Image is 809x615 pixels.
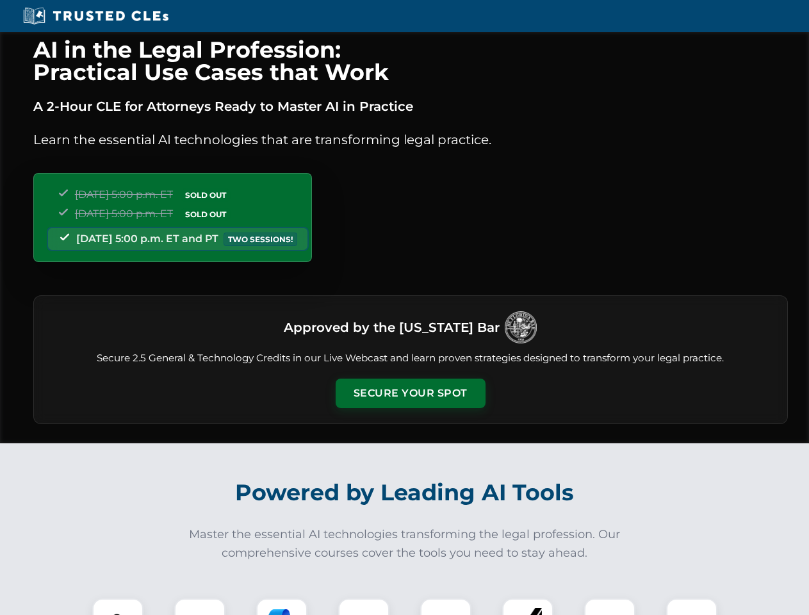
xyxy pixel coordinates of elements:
span: SOLD OUT [181,208,231,221]
p: A 2-Hour CLE for Attorneys Ready to Master AI in Practice [33,96,788,117]
p: Learn the essential AI technologies that are transforming legal practice. [33,129,788,150]
p: Secure 2.5 General & Technology Credits in our Live Webcast and learn proven strategies designed ... [49,351,772,366]
span: [DATE] 5:00 p.m. ET [75,188,173,201]
span: SOLD OUT [181,188,231,202]
button: Secure Your Spot [336,379,486,408]
img: Trusted CLEs [19,6,172,26]
h2: Powered by Leading AI Tools [50,470,760,515]
p: Master the essential AI technologies transforming the legal profession. Our comprehensive courses... [181,525,629,562]
h3: Approved by the [US_STATE] Bar [284,316,500,339]
span: [DATE] 5:00 p.m. ET [75,208,173,220]
h1: AI in the Legal Profession: Practical Use Cases that Work [33,38,788,83]
img: Logo [505,311,537,343]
